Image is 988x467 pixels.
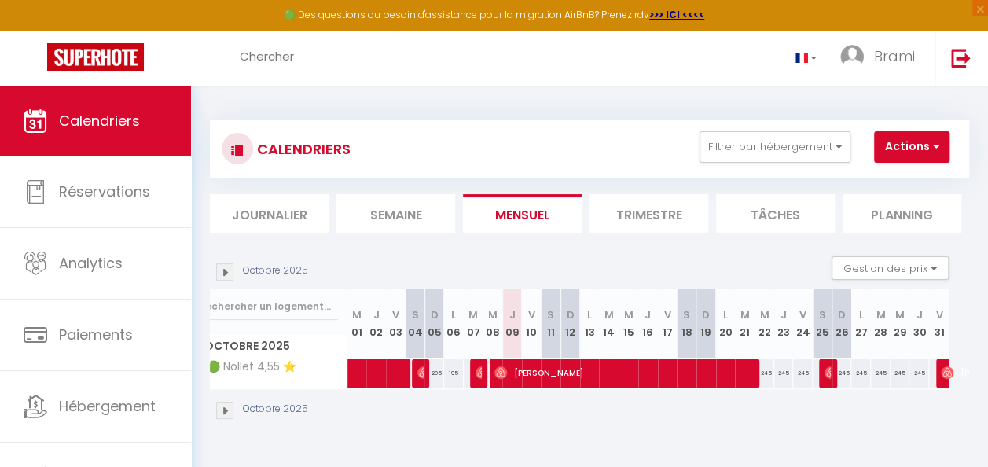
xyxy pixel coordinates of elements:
abbr: L [451,307,456,322]
span: [PERSON_NAME] [417,358,424,388]
button: Gestion des prix [832,256,949,280]
li: Tâches [716,194,835,233]
abbr: L [859,307,864,322]
div: 245 [755,359,774,388]
button: Filtrer par hébergement [700,131,850,163]
img: logout [951,48,971,68]
th: 27 [851,289,871,359]
span: Paiements [59,325,133,344]
li: Journalier [210,194,329,233]
a: ... Brami [828,31,935,86]
abbr: M [468,307,478,322]
th: 05 [424,289,444,359]
abbr: D [431,307,439,322]
th: 08 [483,289,502,359]
th: 25 [813,289,832,359]
abbr: D [702,307,710,322]
li: Mensuel [463,194,582,233]
abbr: S [411,307,418,322]
input: Rechercher un logement... [199,292,338,321]
li: Planning [843,194,961,233]
abbr: D [566,307,574,322]
th: 18 [677,289,696,359]
th: 16 [638,289,658,359]
th: 17 [658,289,678,359]
abbr: M [759,307,769,322]
li: Semaine [336,194,455,233]
a: Chercher [228,31,306,86]
th: 20 [716,289,736,359]
span: Hébergement [59,396,156,416]
div: 245 [909,359,929,388]
th: 15 [619,289,638,359]
th: 19 [696,289,716,359]
div: 245 [832,359,852,388]
abbr: M [740,307,750,322]
span: [PERSON_NAME] [476,358,482,388]
th: 22 [755,289,774,359]
abbr: M [623,307,633,322]
span: Calendriers [59,111,140,131]
th: 24 [793,289,813,359]
abbr: J [780,307,787,322]
th: 10 [522,289,542,359]
button: Actions [874,131,949,163]
th: 04 [406,289,425,359]
abbr: V [935,307,942,322]
th: 30 [909,289,929,359]
abbr: D [838,307,846,322]
th: 23 [774,289,794,359]
abbr: M [352,307,362,322]
div: 245 [793,359,813,388]
span: Brami [874,46,915,66]
abbr: M [895,307,905,322]
div: 245 [851,359,871,388]
h3: CALENDRIERS [253,131,351,167]
p: Octobre 2025 [243,402,308,417]
abbr: M [876,307,885,322]
span: Analytics [59,253,123,273]
div: 245 [871,359,891,388]
p: Octobre 2025 [243,263,308,278]
abbr: S [547,307,554,322]
th: 11 [541,289,560,359]
th: 14 [599,289,619,359]
th: 01 [347,289,367,359]
img: Super Booking [47,43,144,71]
span: [PERSON_NAME] [494,358,746,388]
abbr: J [916,307,923,322]
abbr: M [488,307,498,322]
abbr: J [509,307,515,322]
span: [PERSON_NAME] [825,358,831,388]
abbr: V [663,307,670,322]
div: 245 [891,359,910,388]
th: 03 [386,289,406,359]
abbr: S [683,307,690,322]
th: 12 [560,289,580,359]
div: 245 [774,359,794,388]
abbr: J [373,307,380,322]
th: 28 [871,289,891,359]
th: 21 [735,289,755,359]
li: Trimestre [589,194,708,233]
a: >>> ICI <<<< [649,8,704,21]
th: 09 [502,289,522,359]
th: 02 [366,289,386,359]
th: 29 [891,289,910,359]
th: 26 [832,289,852,359]
abbr: L [723,307,728,322]
abbr: L [587,307,592,322]
span: 🟢 Nollet 4,55 ⭐️ [193,359,300,376]
abbr: S [819,307,826,322]
abbr: V [799,307,806,322]
abbr: J [645,307,651,322]
abbr: M [604,307,614,322]
th: 07 [464,289,483,359]
span: Octobre 2025 [190,335,347,358]
img: ... [840,45,864,68]
abbr: V [392,307,399,322]
th: 31 [929,289,949,359]
th: 06 [444,289,464,359]
abbr: V [528,307,535,322]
